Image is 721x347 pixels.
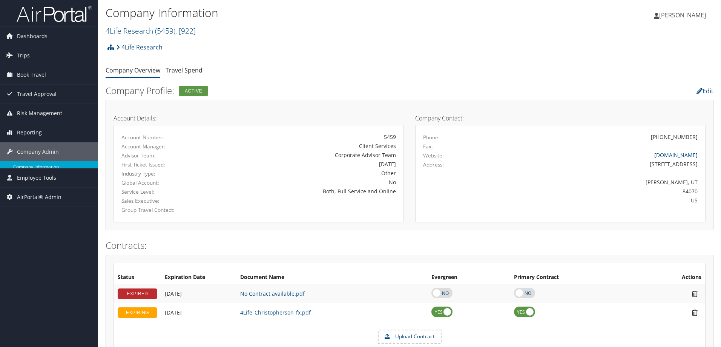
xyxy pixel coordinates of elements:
a: [DOMAIN_NAME] [654,151,698,159]
div: [DATE] [217,160,396,168]
span: , [ 922 ] [175,26,196,36]
i: Remove Contract [688,290,701,298]
span: Travel Approval [17,85,57,103]
label: Upload Contract [379,330,441,343]
label: Sales Executive: [121,197,206,205]
a: 4Life_Christopherson_fx.pdf [240,309,311,316]
th: Expiration Date [161,271,236,284]
label: Account Number: [121,134,206,141]
a: 4Life Research [106,26,196,36]
label: Industry Type: [121,170,206,177]
div: [STREET_ADDRESS] [495,160,698,168]
div: [PERSON_NAME], UT [495,178,698,186]
span: [DATE] [165,309,182,316]
label: Global Account: [121,179,206,187]
div: 5459 [217,133,396,141]
h4: Company Contact: [415,115,706,121]
div: Active [179,86,208,96]
th: Document Name [236,271,428,284]
th: Evergreen [428,271,510,284]
a: 4Life Research [116,40,163,55]
div: Both, Full Service and Online [217,187,396,195]
span: Company Admin [17,142,59,161]
a: Company Overview [106,66,160,74]
a: No Contract available.pdf [240,290,305,297]
span: [DATE] [165,290,182,297]
label: First Ticket Issued: [121,161,206,168]
div: Add/Edit Date [165,290,233,297]
label: Fax: [423,143,433,150]
div: EXPIRED [118,288,157,299]
h2: Contracts: [106,239,713,252]
a: Travel Spend [166,66,202,74]
div: Corporate Advisor Team [217,151,396,159]
label: Address: [423,161,444,168]
span: ( 5459 ) [155,26,175,36]
div: EXPIRING [118,307,157,318]
label: Advisor Team: [121,152,206,159]
span: Employee Tools [17,168,56,187]
a: Edit [696,87,713,95]
i: Remove Contract [688,309,701,317]
label: Group Travel Contact: [121,206,206,214]
th: Status [114,271,161,284]
div: US [495,196,698,204]
span: AirPortal® Admin [17,188,61,207]
label: Website: [423,152,444,159]
th: Actions [638,271,705,284]
label: Phone: [423,134,440,141]
span: Book Travel [17,65,46,84]
span: Risk Management [17,104,62,123]
div: Other [217,169,396,177]
label: Account Manager: [121,143,206,150]
span: Dashboards [17,27,48,46]
label: Service Level: [121,188,206,196]
h4: Account Details: [114,115,404,121]
div: 84070 [495,187,698,195]
a: [PERSON_NAME] [654,4,713,26]
h2: Company Profile: [106,84,507,97]
div: Client Services [217,142,396,150]
div: No [217,178,396,186]
span: Trips [17,46,30,65]
div: [PHONE_NUMBER] [651,133,698,141]
h1: Company Information [106,5,511,21]
th: Primary Contract [510,271,639,284]
div: Add/Edit Date [165,309,233,316]
img: airportal-logo.png [17,5,92,23]
span: Reporting [17,123,42,142]
span: [PERSON_NAME] [659,11,706,19]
